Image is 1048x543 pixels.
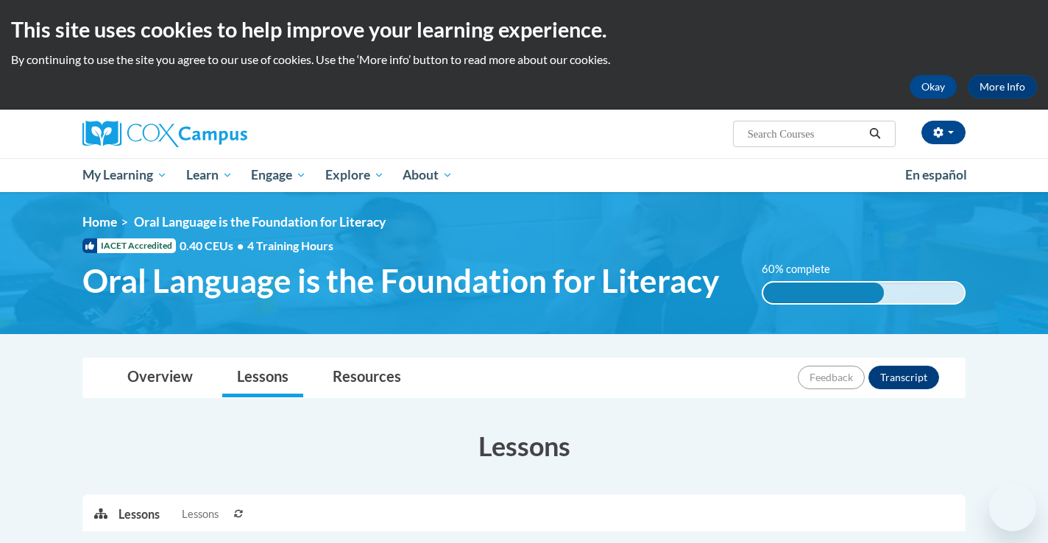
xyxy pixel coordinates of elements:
button: Account Settings [921,121,966,144]
button: Search [864,125,886,143]
button: Okay [910,75,957,99]
span: My Learning [82,166,167,184]
button: Transcript [868,366,939,389]
p: By continuing to use the site you agree to our use of cookies. Use the ‘More info’ button to read... [11,52,1037,68]
a: Resources [318,358,416,397]
span: About [403,166,453,184]
span: Explore [325,166,384,184]
span: Learn [186,166,233,184]
button: Feedback [798,366,865,389]
img: Cox Campus [82,121,247,147]
h2: This site uses cookies to help improve your learning experience. [11,15,1037,44]
label: 60% complete [762,261,846,277]
a: My Learning [73,158,177,192]
span: • [237,238,244,252]
a: More Info [968,75,1037,99]
a: Lessons [222,358,303,397]
span: IACET Accredited [82,238,176,253]
a: Cox Campus [82,121,362,147]
span: Oral Language is the Foundation for Literacy [82,261,719,300]
a: Explore [316,158,394,192]
a: About [394,158,463,192]
h3: Lessons [82,427,966,464]
span: Engage [251,166,306,184]
p: Lessons [118,506,160,522]
a: Home [82,214,117,230]
span: Lessons [182,506,219,522]
a: Engage [241,158,316,192]
div: Main menu [60,158,988,192]
a: Learn [177,158,242,192]
span: 0.40 CEUs [180,238,247,254]
a: En español [896,160,977,191]
iframe: Button to launch messaging window [989,484,1036,531]
span: En español [905,167,967,182]
input: Search Courses [746,125,864,143]
div: 60% complete [763,283,884,303]
span: Oral Language is the Foundation for Literacy [134,214,386,230]
span: 4 Training Hours [247,238,333,252]
a: Overview [113,358,208,397]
